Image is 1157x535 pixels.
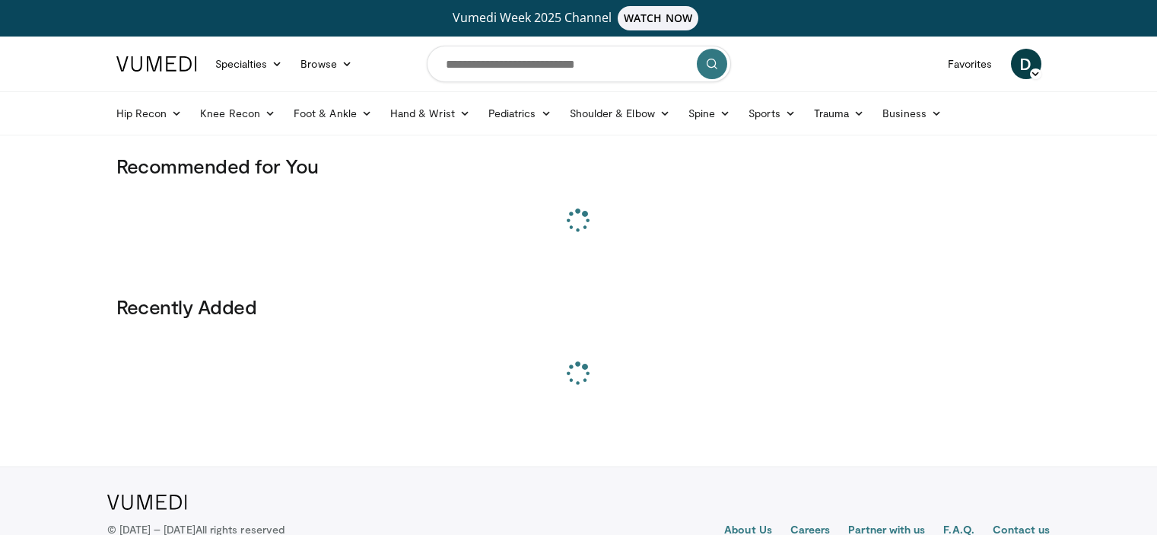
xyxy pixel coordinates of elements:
h3: Recently Added [116,295,1041,319]
a: Hand & Wrist [381,98,479,129]
a: Specialties [206,49,292,79]
span: WATCH NOW [618,6,698,30]
a: Vumedi Week 2025 ChannelWATCH NOW [119,6,1039,30]
a: Knee Recon [191,98,284,129]
a: Pediatrics [479,98,561,129]
a: Hip Recon [107,98,192,129]
a: Spine [679,98,739,129]
img: VuMedi Logo [107,495,187,510]
a: D [1011,49,1041,79]
a: Foot & Ankle [284,98,381,129]
a: Trauma [805,98,874,129]
a: Shoulder & Elbow [561,98,679,129]
h3: Recommended for You [116,154,1041,178]
input: Search topics, interventions [427,46,731,82]
a: Browse [291,49,361,79]
a: Favorites [939,49,1002,79]
img: VuMedi Logo [116,56,197,72]
a: Sports [739,98,805,129]
a: Business [873,98,951,129]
